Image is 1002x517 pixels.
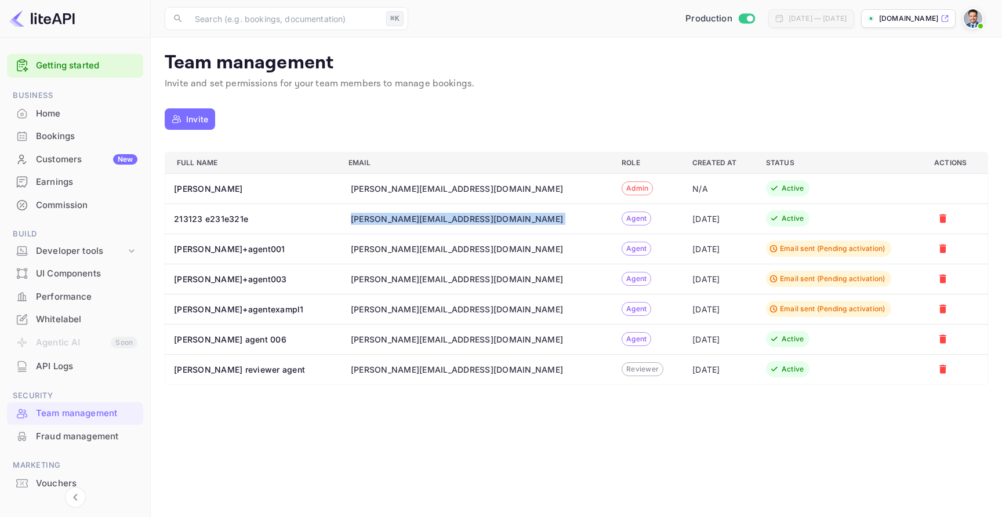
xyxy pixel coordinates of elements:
div: Fraud management [7,425,143,448]
div: Switch to Sandbox mode [681,12,759,26]
a: Bookings [7,125,143,147]
div: N/A [692,183,747,195]
div: [DATE] [692,303,747,315]
div: Email sent (Pending activation) [780,243,885,254]
div: Customers [36,153,137,166]
div: [PERSON_NAME][EMAIL_ADDRESS][DOMAIN_NAME] [351,183,563,195]
a: Vouchers [7,472,143,494]
span: Production [685,12,732,26]
span: Marketing [7,459,143,472]
div: [PERSON_NAME][EMAIL_ADDRESS][DOMAIN_NAME] [351,333,563,345]
span: Agent [622,274,651,284]
div: [DATE] [692,213,747,225]
a: Whitelabel [7,308,143,330]
button: Collapse navigation [65,487,86,508]
th: Role [612,152,683,173]
p: [DOMAIN_NAME] [879,13,938,24]
th: [PERSON_NAME] reviewer agent [165,354,339,384]
div: CustomersNew [7,148,143,171]
a: Commission [7,194,143,216]
div: [DATE] [692,273,747,285]
img: LiteAPI logo [9,9,75,28]
div: Home [36,107,137,121]
span: Agent [622,304,651,314]
div: [DATE] [692,363,747,376]
span: Agent [622,334,651,344]
a: Performance [7,286,143,307]
th: [PERSON_NAME]+agent001 [165,234,339,264]
th: Actions [925,152,988,173]
div: [DATE] — [DATE] [789,13,847,24]
span: Agent [622,243,651,254]
div: Getting started [7,54,143,78]
th: Email [339,152,612,173]
div: [DATE] [692,243,747,255]
th: [PERSON_NAME]+agent003 [165,264,339,294]
div: Bookings [7,125,143,148]
div: Active [782,213,804,224]
div: Earnings [7,171,143,194]
div: Active [782,183,804,194]
div: Earnings [36,176,137,189]
span: Admin [622,183,652,194]
span: Security [7,389,143,402]
div: Active [782,364,804,374]
a: Earnings [7,171,143,192]
a: API Logs [7,355,143,377]
p: Team management [165,52,988,75]
button: Invite [165,108,215,130]
div: ⌘K [386,11,404,26]
div: Developer tools [7,241,143,261]
input: Search (e.g. bookings, documentation) [188,7,382,30]
div: UI Components [7,263,143,285]
span: Reviewer [622,364,663,374]
div: New [113,154,137,165]
th: Full name [165,152,339,173]
div: Team management [36,407,137,420]
p: Invite and set permissions for your team members to manage bookings. [165,77,988,91]
div: [PERSON_NAME][EMAIL_ADDRESS][DOMAIN_NAME] [351,213,563,225]
a: CustomersNew [7,148,143,170]
th: Status [757,152,925,173]
div: Whitelabel [36,313,137,326]
div: Performance [7,286,143,308]
div: [PERSON_NAME][EMAIL_ADDRESS][DOMAIN_NAME] [351,303,563,315]
th: [PERSON_NAME]+agentexampl1 [165,294,339,324]
div: Active [782,334,804,344]
th: [PERSON_NAME] agent 006 [165,324,339,354]
div: Email sent (Pending activation) [780,304,885,314]
th: Created At [683,152,757,173]
img: Santiago Moran Labat [964,9,982,28]
div: Home [7,103,143,125]
span: Build [7,228,143,241]
div: Team management [7,402,143,425]
div: API Logs [7,355,143,378]
a: Getting started [36,59,137,72]
table: a dense table [165,152,988,385]
th: 213123 e231e321e [165,203,339,234]
a: UI Components [7,263,143,284]
span: Agent [622,213,651,224]
div: Email sent (Pending activation) [780,274,885,284]
div: UI Components [36,267,137,281]
p: Invite [186,113,208,125]
div: Bookings [36,130,137,143]
div: API Logs [36,360,137,373]
a: Fraud management [7,425,143,447]
div: Vouchers [7,472,143,495]
div: Performance [36,290,137,304]
a: Team management [7,402,143,424]
div: [PERSON_NAME][EMAIL_ADDRESS][DOMAIN_NAME] [351,273,563,285]
div: Commission [36,199,137,212]
a: Home [7,103,143,124]
div: Developer tools [36,245,126,258]
div: Vouchers [36,477,137,490]
th: [PERSON_NAME] [165,173,339,203]
div: [PERSON_NAME][EMAIL_ADDRESS][DOMAIN_NAME] [351,363,563,376]
div: Whitelabel [7,308,143,331]
div: Fraud management [36,430,137,443]
div: Commission [7,194,143,217]
span: Business [7,89,143,102]
div: [DATE] [692,333,747,345]
div: [PERSON_NAME][EMAIL_ADDRESS][DOMAIN_NAME] [351,243,563,255]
